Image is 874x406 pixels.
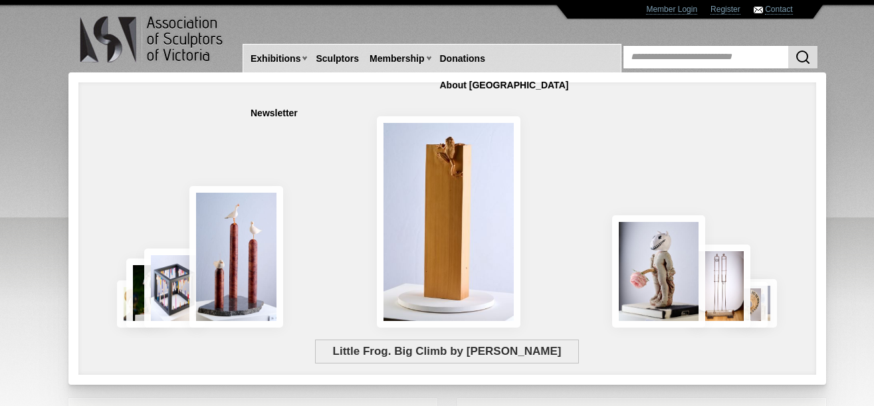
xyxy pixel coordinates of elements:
img: Waiting together for the Home coming [742,279,777,328]
a: Newsletter [245,101,303,126]
a: Member Login [646,5,697,15]
img: Search [795,49,811,65]
img: Rising Tides [189,186,284,328]
img: Contact ASV [754,7,763,13]
a: Contact [765,5,792,15]
img: logo.png [79,13,225,66]
a: Register [710,5,740,15]
a: About [GEOGRAPHIC_DATA] [435,73,574,98]
a: Membership [364,47,429,71]
img: Little Frog. Big Climb [377,116,520,328]
a: Sculptors [310,47,364,71]
span: Little Frog. Big Climb by [PERSON_NAME] [315,340,579,363]
a: Donations [435,47,491,71]
img: Swingers [690,245,750,328]
img: Let There Be Light [612,215,706,328]
a: Exhibitions [245,47,306,71]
